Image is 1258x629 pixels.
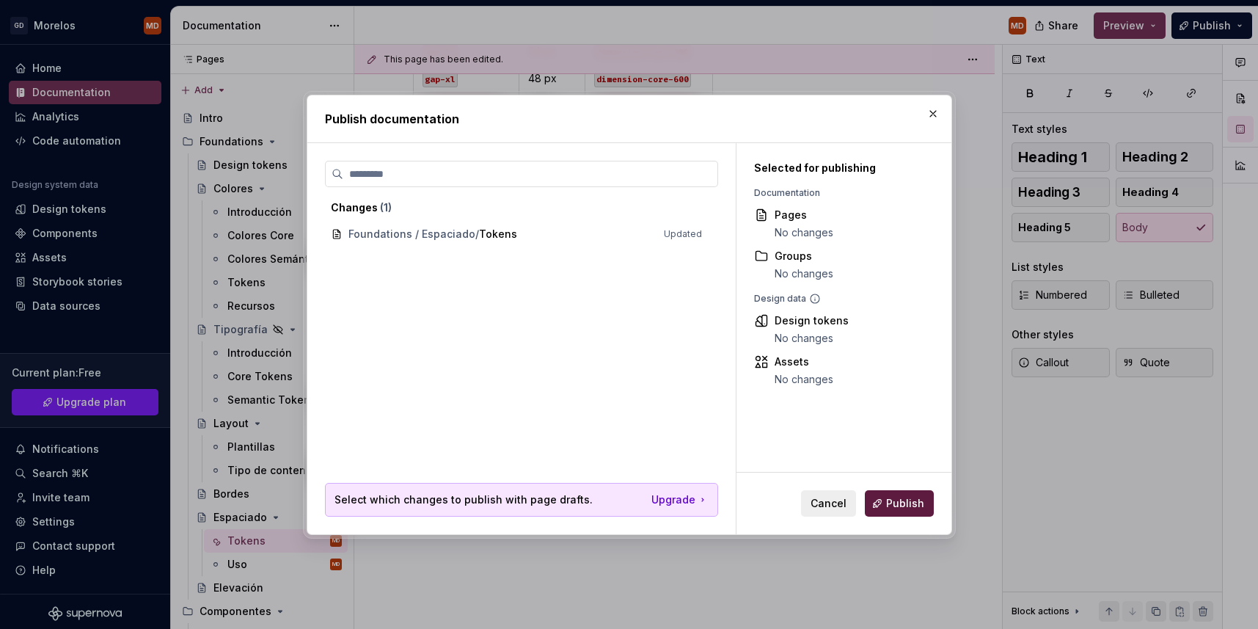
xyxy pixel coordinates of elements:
[775,372,833,387] div: No changes
[775,331,849,346] div: No changes
[801,490,856,517] button: Cancel
[334,492,593,507] p: Select which changes to publish with page drafts.
[865,490,934,517] button: Publish
[754,161,926,175] div: Selected for publishing
[325,110,934,128] h2: Publish documentation
[775,313,849,328] div: Design tokens
[754,293,926,305] div: Design data
[775,225,833,240] div: No changes
[775,249,833,263] div: Groups
[331,200,702,215] div: Changes
[754,187,926,199] div: Documentation
[811,496,846,511] span: Cancel
[380,201,392,214] span: ( 1 )
[651,492,709,507] button: Upgrade
[886,496,924,511] span: Publish
[775,266,833,281] div: No changes
[775,208,833,222] div: Pages
[775,355,833,369] div: Assets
